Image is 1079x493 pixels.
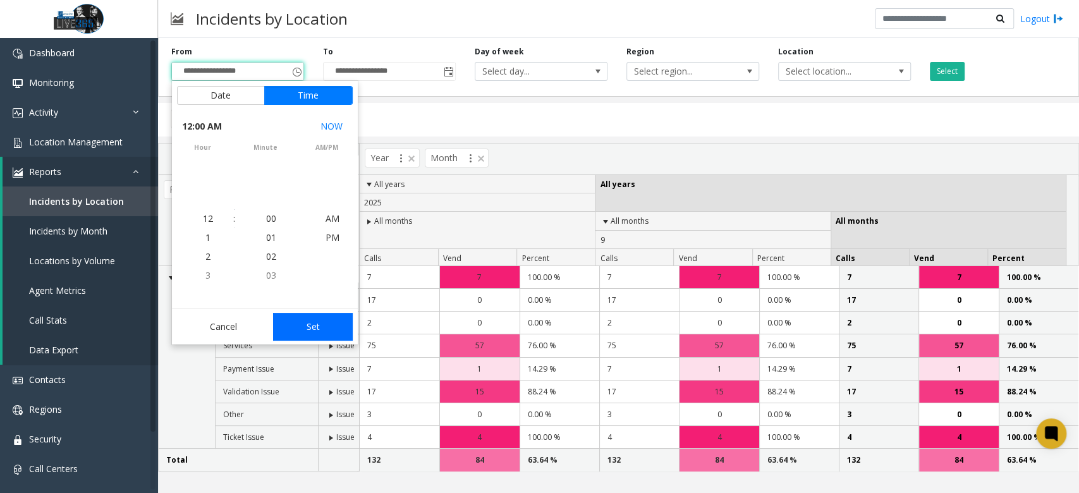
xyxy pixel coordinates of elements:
span: Issue [336,340,355,351]
span: Validation Issue [223,386,279,397]
td: 132 [839,449,918,471]
span: Locations by Volume [29,255,115,267]
span: 3 [205,269,210,281]
td: 75 [599,334,679,357]
span: Calls [836,253,855,264]
span: 57 [475,339,484,351]
span: 1 [956,363,961,375]
td: 88.24 % [520,380,599,403]
td: 132 [360,449,439,471]
td: 14.29 % [520,358,599,380]
td: 17 [839,380,918,403]
span: Percent [757,253,784,264]
td: 132 [599,449,679,471]
img: 'icon' [13,49,23,59]
span: 2 [205,250,210,262]
span: 9 [600,234,604,245]
span: 7 [956,271,961,283]
span: Activity [29,106,58,118]
td: 76.00 % [520,334,599,357]
span: minute [235,143,296,152]
td: 7 [839,266,918,289]
a: Reports [3,157,158,186]
td: 0.00 % [759,312,839,334]
span: Issue [336,432,355,442]
span: Data Export [29,344,78,356]
span: 4 [717,431,721,443]
span: Year [365,149,420,167]
span: Select day... [475,63,580,80]
span: Percent [992,253,1025,264]
span: 0 [477,294,482,306]
td: 4 [599,426,679,449]
td: 76.00 % [759,334,839,357]
span: 03 [266,269,276,281]
td: 100.00 % [999,266,1078,289]
span: All months [836,216,879,226]
button: Time tab [264,86,353,105]
span: Select region... [627,63,732,80]
span: Security [29,433,61,445]
span: Incidents by Month [29,225,107,237]
img: 'icon' [13,108,23,118]
label: Location [778,46,814,58]
span: Ticket Issue [223,432,264,442]
span: Total [166,454,188,465]
td: 2 [839,312,918,334]
td: 17 [360,289,439,312]
a: Logout [1020,12,1063,25]
a: Agent Metrics [3,276,158,305]
span: 0 [717,408,721,420]
span: Select location... [779,63,884,80]
img: 'icon' [13,375,23,386]
span: Month [425,149,489,167]
span: 01 [266,231,276,243]
span: 0 [956,294,961,306]
label: To [323,46,333,58]
td: 17 [839,289,918,312]
span: Percent [521,253,549,264]
td: 7 [360,266,439,289]
span: Calls [364,253,381,264]
span: Payment Issue [223,363,274,374]
span: Contacts [29,374,66,386]
span: All months [610,216,648,226]
span: Issue [336,386,355,397]
td: 100.00 % [520,426,599,449]
img: 'icon' [13,78,23,88]
td: 76.00 % [999,334,1078,357]
td: 2 [360,312,439,334]
span: 1 [717,363,721,375]
span: 0 [477,408,482,420]
td: 2 [599,312,679,334]
a: Incidents by Month [3,216,158,246]
span: Vend [679,253,697,264]
span: Incidents by Location [29,195,124,207]
td: 0.00 % [520,289,599,312]
span: 84 [954,454,963,466]
td: 0.00 % [999,403,1078,426]
span: Regions [29,403,62,415]
td: 3 [599,403,679,426]
span: Dashboard [29,47,75,59]
span: AM/PM [296,143,358,152]
td: 75 [839,334,918,357]
img: 'icon' [13,167,23,178]
span: Location Management [29,136,123,148]
td: 17 [599,289,679,312]
span: 15 [715,386,724,398]
span: Toggle popup [441,63,455,80]
label: From [171,46,192,58]
span: All years [600,179,635,190]
label: Day of week [475,46,524,58]
img: 'icon' [13,138,23,148]
span: Call Stats [29,314,67,326]
td: 4 [839,426,918,449]
label: Region [626,46,654,58]
span: 7 [477,271,482,283]
button: Set [273,313,353,341]
span: Toggle popup [290,63,303,80]
span: Problem [164,180,235,199]
td: 7 [599,266,679,289]
span: Calls [600,253,617,264]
